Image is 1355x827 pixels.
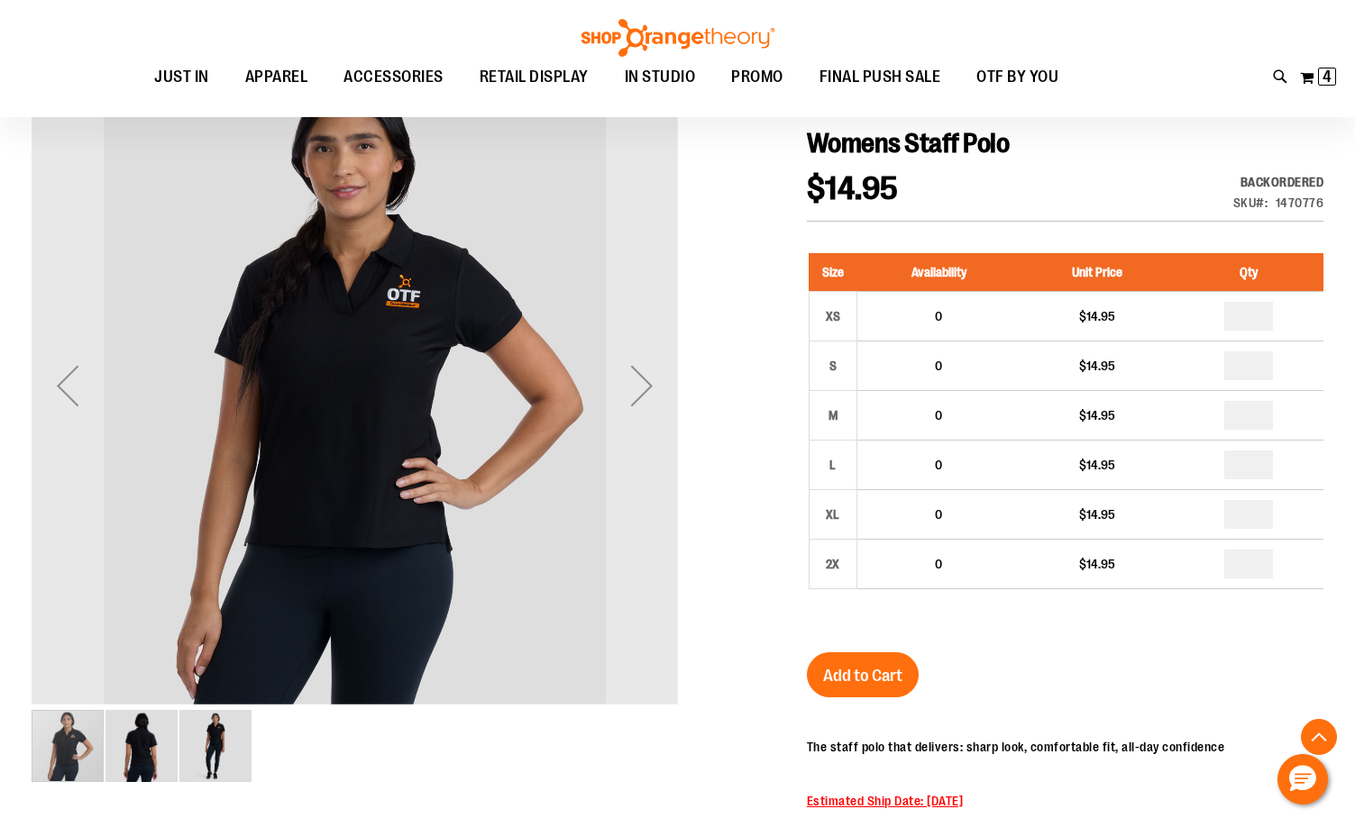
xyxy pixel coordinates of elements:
div: $14.95 [1030,307,1165,325]
img: Image of Womens Staff Polo [32,59,678,705]
span: APPAREL [245,57,308,97]
span: Womens Staff Polo [807,128,1010,159]
img: Shop Orangetheory [579,19,777,57]
button: Hello, have a question? Let’s chat. [1277,754,1328,804]
span: 0 [935,458,942,472]
div: 1470776 [1276,194,1324,212]
img: Image of Womens Staff Polo [105,710,178,782]
th: Availability [856,253,1021,292]
span: 4 [1323,68,1332,86]
a: PROMO [713,57,801,98]
div: image 1 of 3 [32,708,105,784]
th: Size [809,253,856,292]
button: Add to Cart [807,652,919,697]
p: The staff polo that delivers: sharp look, comfortable fit, all-day confidence [807,738,1225,756]
button: Back To Top [1301,719,1337,755]
div: S [819,352,847,379]
span: 0 [935,359,942,373]
img: Image of Womens Staff Polo [179,710,252,782]
span: PROMO [731,57,783,97]
span: IN STUDIO [625,57,696,97]
th: Unit Price [1021,253,1174,292]
div: Image of Womens Staff Polo [32,62,678,708]
span: 0 [935,507,942,522]
a: RETAIL DISPLAY [462,57,607,98]
div: $14.95 [1030,406,1165,424]
a: ACCESSORIES [325,57,462,98]
div: L [819,451,847,478]
div: XL [819,501,847,528]
div: $14.95 [1030,505,1165,523]
div: Backordered [1233,173,1324,191]
div: Previous [32,62,104,708]
strong: SKU [1233,195,1268,210]
div: image 3 of 3 [179,708,252,784]
div: Availability [1233,173,1324,191]
div: XS [819,303,847,330]
span: FINAL PUSH SALE [819,57,941,97]
div: Next [606,62,678,708]
div: M [819,402,847,429]
div: $14.95 [1030,555,1165,573]
span: Add to Cart [823,666,902,686]
a: JUST IN [136,57,227,98]
a: OTF BY YOU [958,57,1076,98]
span: 0 [935,557,942,571]
a: FINAL PUSH SALE [801,57,959,98]
div: $14.95 [1030,357,1165,375]
span: 0 [935,309,942,323]
div: image 2 of 3 [105,708,179,784]
span: RETAIL DISPLAY [480,57,589,97]
th: Qty [1174,253,1323,292]
div: 2X [819,550,847,577]
span: 0 [935,408,942,423]
a: APPAREL [227,57,326,98]
span: ACCESSORIES [343,57,444,97]
span: OTF BY YOU [976,57,1058,97]
div: $14.95 [1030,456,1165,474]
div: carousel [32,62,678,784]
a: IN STUDIO [607,57,714,97]
span: JUST IN [154,57,209,97]
span: Estimated Ship Date: [DATE] [807,794,964,808]
span: $14.95 [807,170,899,207]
